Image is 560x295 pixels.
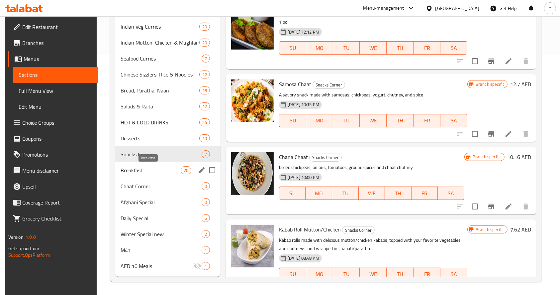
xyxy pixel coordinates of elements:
[199,118,210,126] div: items
[200,40,210,46] span: 20
[362,116,384,125] span: WE
[202,182,210,190] div: items
[115,35,221,51] div: Indian Mutton, Chicken & Mughlai Dishes20
[414,41,440,55] button: FR
[363,4,404,12] div: Menu-management
[468,54,482,68] span: Select to update
[336,43,357,53] span: TU
[121,86,199,94] span: Bread, Paratha, Naan
[279,152,308,162] span: Chana Chaat
[279,187,306,200] button: SU
[121,262,194,270] div: AED 10 Meals
[13,67,99,83] a: Sections
[19,71,93,79] span: Sections
[279,236,467,253] p: Kabab rolls made with delicious mutton/chicken kababs, topped with your favorite vegetables and c...
[202,215,210,221] span: 5
[197,165,207,175] button: edit
[24,55,93,63] span: Menus
[115,258,221,274] div: AED 10 Meals1
[279,224,341,234] span: Kabab Roll Mutton/Chicken
[483,53,499,69] button: Branch-specific-item
[336,269,357,279] span: TU
[8,51,99,67] a: Menus
[342,226,374,234] span: Snacks Corner
[199,86,210,94] div: items
[279,41,306,55] button: SU
[306,114,333,127] button: MO
[387,41,414,55] button: TH
[200,87,210,94] span: 18
[306,187,332,200] button: MO
[202,56,210,62] span: 7
[361,189,383,198] span: WE
[22,39,93,47] span: Branches
[115,98,221,114] div: Salads & Raita12
[121,246,202,254] span: M41
[121,102,199,110] div: Salads & Raita
[279,18,467,26] p: 1 pc
[121,55,202,63] div: Seafood Curries
[8,163,99,179] a: Menu disclaimer
[121,214,202,222] span: Daily Special
[121,39,199,47] div: Indian Mutton, Chicken & Mughlai Dishes
[202,262,210,270] div: items
[13,83,99,99] a: Full Menu View
[285,101,322,108] span: [DATE] 10:15 PM
[440,268,467,281] button: SA
[505,130,513,138] a: Edit menu item
[309,116,330,125] span: MO
[199,134,210,142] div: items
[22,135,93,143] span: Coupons
[332,187,359,200] button: TU
[440,189,462,198] span: SA
[385,187,412,200] button: TH
[279,79,311,89] span: Samosa Chaat
[231,7,274,50] img: Shami Kabab
[202,183,210,190] span: 0
[121,182,202,190] div: Chaat Corner
[333,268,360,281] button: TU
[483,126,499,142] button: Branch-specific-item
[388,189,409,198] span: TH
[115,82,221,98] div: Bread, Paratha, Naan18
[121,230,202,238] span: Winter Special new
[389,116,411,125] span: TH
[416,116,438,125] span: FR
[121,198,202,206] span: Afghani Special
[468,127,482,141] span: Select to update
[8,211,99,226] a: Grocery Checklist
[279,91,467,99] p: A savory snack made with samosas, chickpeas, yogurt, chutney, and spice
[199,102,210,110] div: items
[416,43,438,53] span: FR
[121,150,202,158] span: Snacks Corner
[121,71,199,78] span: Chinese Sizzlers, Rice & Noodles
[362,43,384,53] span: WE
[121,118,199,126] span: HOT & COLD DRINKS
[8,115,99,131] a: Choice Groups
[468,200,482,214] span: Select to update
[443,43,465,53] span: SA
[202,198,210,206] div: items
[518,199,534,215] button: delete
[483,199,499,215] button: Branch-specific-item
[115,67,221,82] div: Chinese Sizzlers, Rice & Noodles22
[518,53,534,69] button: delete
[200,119,210,126] span: 26
[359,187,385,200] button: WE
[387,268,414,281] button: TH
[518,126,534,142] button: delete
[360,268,387,281] button: WE
[22,199,93,207] span: Coverage Report
[335,189,356,198] span: TU
[443,116,465,125] span: SA
[115,130,221,146] div: Desserts10
[438,187,464,200] button: SA
[181,166,191,174] div: items
[231,79,274,122] img: Samosa Chaat
[308,189,329,198] span: MO
[115,51,221,67] div: Seafood Curries7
